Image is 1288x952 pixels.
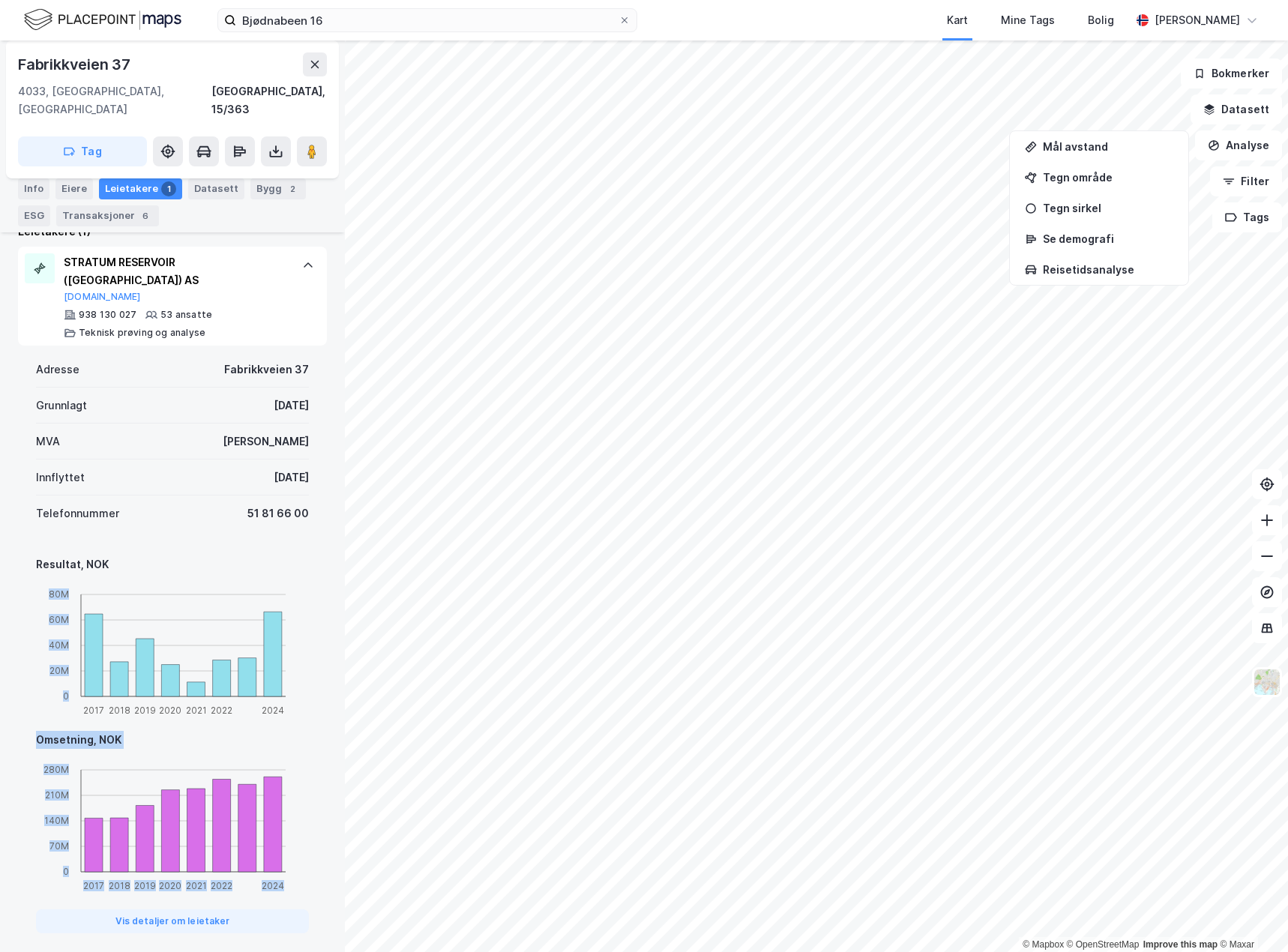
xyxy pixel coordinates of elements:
div: Eiere [55,178,93,199]
tspan: 20M [49,665,69,676]
tspan: 0 [63,690,69,702]
div: [DATE] [274,469,309,486]
button: Filter [1210,166,1282,196]
button: [DOMAIN_NAME] [64,291,141,303]
div: Innflyttet [36,469,85,486]
tspan: 280M [43,764,69,775]
div: [DATE] [274,397,309,415]
div: Info [18,178,49,199]
div: Telefonnummer [36,504,119,522]
div: ESG [18,205,50,226]
tspan: 2020 [159,880,181,891]
tspan: 80M [49,588,69,600]
div: 1 [161,181,176,196]
div: Leietakere [99,178,182,199]
div: Resultat, NOK [36,555,309,573]
div: Reisetidsanalyse [1043,263,1173,276]
tspan: 210M [45,789,69,801]
div: Adresse [36,361,79,379]
tspan: 2022 [211,880,232,891]
tspan: 40M [49,639,69,651]
img: Z [1253,668,1281,696]
div: [PERSON_NAME] [223,433,309,451]
div: STRATUM RESERVOIR ([GEOGRAPHIC_DATA]) AS [64,253,287,289]
a: OpenStreetMap [1067,939,1140,950]
tspan: 2018 [109,705,130,716]
tspan: 2018 [109,880,130,891]
div: Mål avstand [1043,140,1173,153]
div: Bolig [1088,11,1114,29]
div: Fabrikkveien 37 [224,361,309,379]
tspan: 70M [49,840,69,852]
tspan: 60M [49,614,69,625]
tspan: 2019 [134,880,156,891]
a: Improve this map [1143,939,1218,950]
div: Tegn sirkel [1043,202,1173,214]
div: Teknisk prøving og analyse [79,327,205,339]
tspan: 2021 [186,880,207,891]
div: Grunnlagt [36,397,87,415]
button: Tag [18,136,147,166]
tspan: 2024 [262,705,284,716]
div: Se demografi [1043,232,1173,245]
div: [GEOGRAPHIC_DATA], 15/363 [211,82,327,118]
div: Mine Tags [1001,11,1055,29]
tspan: 2021 [186,705,207,716]
div: Transaksjoner [56,205,159,226]
div: Bygg [250,178,306,199]
div: Omsetning, NOK [36,731,309,749]
div: 6 [138,208,153,223]
div: Kontrollprogram for chat [1213,880,1288,952]
div: Datasett [188,178,244,199]
tspan: 2017 [83,880,104,891]
button: Analyse [1195,130,1282,160]
tspan: 0 [63,866,69,877]
div: 53 ansatte [160,309,212,321]
tspan: 2020 [159,705,181,716]
tspan: 140M [44,815,69,826]
div: 938 130 027 [79,309,136,321]
div: Kart [947,11,968,29]
img: logo.f888ab2527a4732fd821a326f86c7f29.svg [24,7,181,33]
button: Bokmerker [1181,58,1282,88]
tspan: 2022 [211,705,232,716]
div: MVA [36,433,60,451]
a: Mapbox [1023,939,1064,950]
div: [PERSON_NAME] [1155,11,1240,29]
div: Fabrikkveien 37 [18,52,133,76]
input: Søk på adresse, matrikkel, gårdeiere, leietakere eller personer [236,9,619,31]
button: Datasett [1191,94,1282,124]
tspan: 2017 [83,705,104,716]
button: Tags [1212,202,1282,232]
iframe: Chat Widget [1213,880,1288,952]
div: Tegn område [1043,171,1173,184]
tspan: 2019 [134,705,156,716]
button: Vis detaljer om leietaker [36,909,309,933]
div: 51 81 66 00 [247,504,309,522]
div: 2 [285,181,300,196]
tspan: 2024 [262,880,284,891]
div: 4033, [GEOGRAPHIC_DATA], [GEOGRAPHIC_DATA] [18,82,211,118]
